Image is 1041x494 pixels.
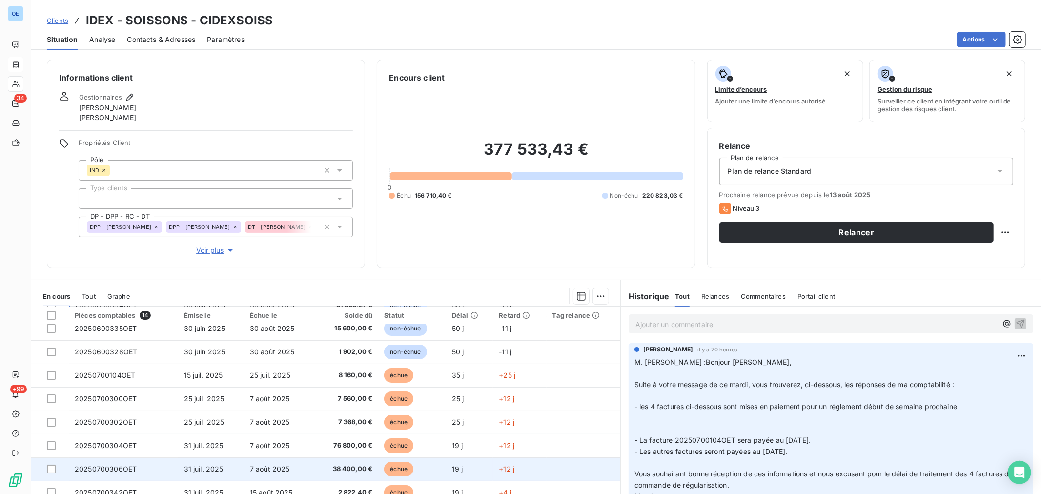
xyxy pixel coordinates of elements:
img: Logo LeanPay [8,473,23,488]
span: 1 902,00 € [320,347,373,357]
span: - La facture 20250700104OET sera payée au [DATE]. [634,436,811,444]
span: non-échue [384,321,427,336]
div: Solde dû [320,311,373,319]
span: échue [384,462,413,476]
input: Ajouter une valeur [87,194,95,203]
span: [PERSON_NAME] [79,103,136,113]
span: 14 [140,311,151,320]
span: Contacts & Adresses [127,35,195,44]
span: 50 j [452,348,464,356]
span: 13 août 2025 [830,191,871,199]
a: 34 [8,96,23,111]
span: - les 4 factures ci-dessous sont mises en paiement pour un réglement début de semaine prochaine [634,402,957,411]
span: Tout [82,292,96,300]
span: 7 368,00 € [320,417,373,427]
span: 30 août 2025 [250,324,295,332]
div: Délai [452,311,488,319]
span: échue [384,391,413,406]
span: 50 j [452,324,464,332]
span: 20250600335OET [75,324,137,332]
a: Clients [47,16,68,25]
span: il y a 20 heures [697,347,737,352]
div: Échue le [250,311,308,319]
h6: Historique [621,290,670,302]
span: 30 juin 2025 [184,324,225,332]
span: 25 juil. 2025 [184,394,225,403]
input: Ajouter une valeur [110,166,118,175]
span: 34 [14,94,27,103]
span: 25 juil. 2025 [184,418,225,426]
span: +12 j [499,441,514,450]
h6: Encours client [389,72,445,83]
span: Non-échu [610,191,638,200]
span: +99 [10,385,27,393]
span: [PERSON_NAME] [643,345,694,354]
span: Analyse [89,35,115,44]
span: 31 juil. 2025 [184,465,224,473]
span: Situation [47,35,78,44]
span: -11 j [499,324,511,332]
span: +12 j [499,465,514,473]
h2: 377 533,43 € [389,140,683,169]
h6: Informations client [59,72,353,83]
span: 25 j [452,394,464,403]
span: +25 j [499,371,515,379]
span: IND [90,167,99,173]
span: 7 août 2025 [250,465,290,473]
span: Suite à votre message de ce mardi, vous trouverez, ci-dessous, les réponses de ma comptabilité : [634,380,954,389]
span: 31 juil. 2025 [184,441,224,450]
span: DPP - [PERSON_NAME] [90,224,151,230]
span: échue [384,438,413,453]
span: -11 j [499,348,511,356]
span: 8 160,00 € [320,370,373,380]
div: Tag relance [552,311,614,319]
span: échue [384,415,413,430]
span: 7 août 2025 [250,394,290,403]
span: [PERSON_NAME] [79,113,136,123]
span: 25 juil. 2025 [250,371,290,379]
span: 19 j [452,441,463,450]
span: 20250700304OET [75,441,137,450]
span: 20250700306OET [75,465,137,473]
span: 15 600,00 € [320,324,373,333]
span: Portail client [797,292,835,300]
span: non-échue [384,345,427,359]
div: Open Intercom Messenger [1008,461,1031,484]
h3: IDEX - SOISSONS - CIDEXSOISS [86,12,273,29]
span: - Les autres factures seront payées au [DATE]. [634,447,788,455]
button: Relancer [719,222,994,243]
span: Voir plus [196,246,235,255]
span: Propriétés Client [79,139,353,152]
span: 30 août 2025 [250,348,295,356]
span: 20250700302OET [75,418,137,426]
span: Paramètres [207,35,245,44]
span: Gestionnaires [79,93,122,101]
span: Vous souhaitant bonne réception de ces informations et nous excusant pour le délai de traitement ... [634,470,1015,489]
span: Tout [675,292,690,300]
span: Graphe [107,292,130,300]
span: Commentaires [741,292,786,300]
span: 156 710,40 € [415,191,452,200]
div: Statut [384,311,440,319]
span: Relances [701,292,729,300]
span: Échu [397,191,411,200]
span: M. [PERSON_NAME] :Bonjour [PERSON_NAME], [634,358,792,366]
span: échue [384,368,413,383]
span: 20250600328OET [75,348,137,356]
span: 220 823,03 € [642,191,683,200]
div: Pièces comptables [75,311,172,320]
span: 20250700300OET [75,394,137,403]
div: Retard [499,311,540,319]
button: Voir plus [79,245,353,256]
span: 25 j [452,418,464,426]
span: En cours [43,292,70,300]
span: 0 [388,184,391,191]
span: 7 560,00 € [320,394,373,404]
div: OE [8,6,23,21]
button: Actions [957,32,1006,47]
span: 19 j [452,465,463,473]
h6: Relance [719,140,1013,152]
span: 7 août 2025 [250,441,290,450]
input: Ajouter une valeur [311,223,319,231]
span: 20250700104OET [75,371,135,379]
